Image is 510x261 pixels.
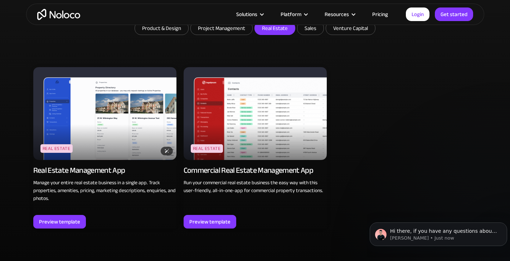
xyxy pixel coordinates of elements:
[39,217,80,226] div: Preview template
[363,10,397,19] a: Pricing
[435,7,473,21] a: Get started
[189,217,230,226] div: Preview template
[184,179,327,195] p: Run your commercial real estate business the easy way with this user-friendly, all-in-one-app for...
[40,144,73,153] div: Real Estate
[191,144,223,153] div: Real Estate
[227,10,272,19] div: Solutions
[325,10,349,19] div: Resources
[33,179,176,202] p: Manage your entire real estate business in a single app. Track properties, amenities, pricing, ma...
[272,10,316,19] div: Platform
[184,165,314,175] div: Commercial Real Estate Management App
[316,10,363,19] div: Resources
[33,165,125,175] div: Real Estate Management App
[184,67,327,229] a: Real EstateCommercial Real Estate Management AppRun your commercial real estate business the easy...
[236,10,257,19] div: Solutions
[281,10,301,19] div: Platform
[33,67,176,229] a: Real EstateReal Estate Management AppManage your entire real estate business in a single app. Tra...
[406,7,429,21] a: Login
[37,9,80,20] a: home
[367,207,510,257] iframe: Intercom notifications message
